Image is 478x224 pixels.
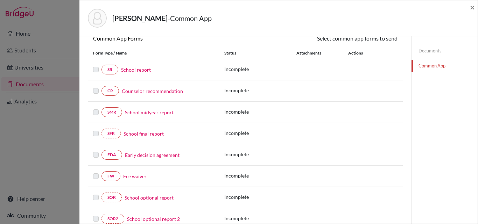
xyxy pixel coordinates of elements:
[224,172,296,179] p: Incomplete
[224,151,296,158] p: Incomplete
[101,107,122,117] a: SMR
[125,151,180,159] a: Early decision agreement
[470,2,475,12] span: ×
[88,35,245,42] h6: Common App Forms
[470,3,475,12] button: Close
[224,87,296,94] p: Incomplete
[296,50,340,56] div: Attachments
[88,50,219,56] div: Form Type / Name
[224,108,296,115] p: Incomplete
[245,34,403,43] div: Select common app forms to send
[340,50,383,56] div: Actions
[112,14,168,22] strong: [PERSON_NAME]
[224,215,296,222] p: Incomplete
[412,45,478,57] a: Documents
[224,65,296,73] p: Incomplete
[101,214,124,224] a: SOR2
[224,193,296,201] p: Incomplete
[121,66,151,73] a: School report
[101,129,121,138] a: SFR
[125,194,174,201] a: School optional report
[122,87,183,95] a: Counselor recommendation
[101,150,122,160] a: EDA
[224,50,296,56] div: Status
[125,109,174,116] a: School midyear report
[124,130,164,137] a: School final report
[101,65,118,74] a: SR
[101,86,119,96] a: CR
[168,14,212,22] span: - Common App
[101,171,120,181] a: FW
[101,193,122,202] a: SOR
[224,129,296,137] p: Incomplete
[412,60,478,72] a: Common App
[123,173,147,180] a: Fee waiver
[127,215,180,223] a: School optional report 2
